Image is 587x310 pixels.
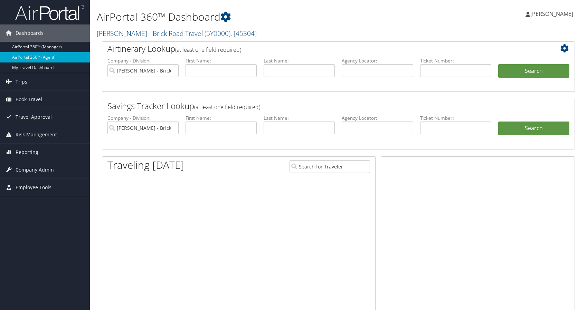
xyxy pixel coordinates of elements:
[264,57,335,64] label: Last Name:
[97,10,419,24] h1: AirPortal 360™ Dashboard
[16,179,51,196] span: Employee Tools
[498,122,569,135] a: Search
[342,57,413,64] label: Agency Locator:
[15,4,84,21] img: airportal-logo.png
[342,115,413,122] label: Agency Locator:
[107,115,179,122] label: Company - Division:
[107,100,530,112] h2: Savings Tracker Lookup
[16,25,44,42] span: Dashboards
[420,115,491,122] label: Ticket Number:
[16,161,54,178] span: Company Admin
[420,57,491,64] label: Ticket Number:
[107,43,530,55] h2: Airtinerary Lookup
[290,160,370,173] input: Search for Traveler
[530,10,573,18] span: [PERSON_NAME]
[16,108,52,126] span: Travel Approval
[16,126,57,143] span: Risk Management
[186,57,257,64] label: First Name:
[186,115,257,122] label: First Name:
[16,144,38,161] span: Reporting
[107,122,179,134] input: search accounts
[194,103,260,111] span: (at least one field required)
[16,91,42,108] span: Book Travel
[97,29,257,38] a: [PERSON_NAME] - Brick Road Travel
[107,57,179,64] label: Company - Division:
[498,64,569,78] button: Search
[175,46,241,54] span: (at least one field required)
[264,115,335,122] label: Last Name:
[16,73,27,90] span: Trips
[107,158,184,172] h1: Traveling [DATE]
[205,29,230,38] span: ( 5Y0000 )
[230,29,257,38] span: , [ 45304 ]
[526,3,580,24] a: [PERSON_NAME]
